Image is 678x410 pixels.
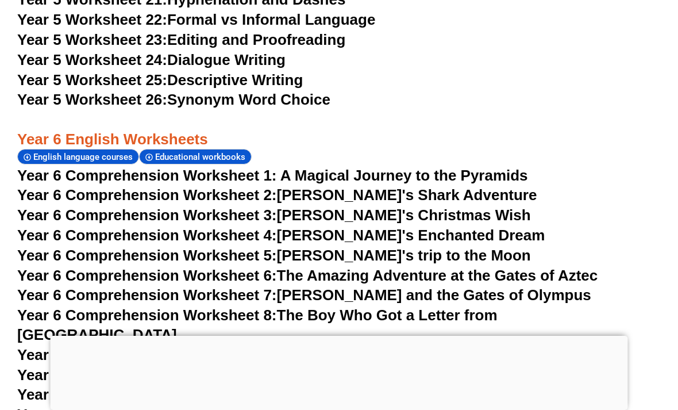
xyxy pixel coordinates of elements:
a: Year 6 Comprehension Worksheet 10:The Boy Who Became an Avenger [17,366,526,384]
div: English language courses [17,149,139,164]
a: Year 6 Comprehension Worksheet 2:[PERSON_NAME]'s Shark Adventure [17,186,537,204]
span: English language courses [33,152,136,162]
span: Year 6 Comprehension Worksheet 7: [17,286,277,304]
a: Year 6 Comprehension Worksheet 7:[PERSON_NAME] and the Gates of Olympus [17,286,591,304]
span: Year 6 Comprehension Worksheet 9: [17,346,277,363]
a: Year 6 Comprehension Worksheet 1: A Magical Journey to the Pyramids [17,167,528,184]
span: Year 5 Worksheet 23: [17,31,167,48]
span: Year 6 Comprehension Worksheet 5: [17,247,277,264]
span: Year 5 Worksheet 25: [17,71,167,89]
a: Year 6 Comprehension Worksheet 11:[PERSON_NAME]'s Dream Adventure [17,386,550,403]
iframe: Advertisement [51,336,628,407]
a: Year 6 Comprehension Worksheet 6:The Amazing Adventure at the Gates of Aztec [17,267,598,284]
div: Educational workbooks [139,149,252,164]
a: Year 6 Comprehension Worksheet 3:[PERSON_NAME]'s Christmas Wish [17,206,531,224]
a: Year 6 Comprehension Worksheet 9:The Amazing Dream of [PERSON_NAME] [17,346,567,363]
span: Year 6 Comprehension Worksheet 6: [17,267,277,284]
a: Year 5 Worksheet 22:Formal vs Informal Language [17,11,375,28]
a: Year 5 Worksheet 23:Editing and Proofreading [17,31,345,48]
a: Year 5 Worksheet 24:Dialogue Writing [17,51,286,68]
span: Year 6 Comprehension Worksheet 4: [17,227,277,244]
span: Year 6 Comprehension Worksheet 3: [17,206,277,224]
span: Educational workbooks [155,152,249,162]
span: Year 5 Worksheet 24: [17,51,167,68]
span: Year 5 Worksheet 26: [17,91,167,108]
iframe: Chat Widget [621,355,678,410]
a: Year 5 Worksheet 25:Descriptive Writing [17,71,303,89]
a: Year 6 Comprehension Worksheet 5:[PERSON_NAME]'s trip to the Moon [17,247,531,264]
span: Year 5 Worksheet 22: [17,11,167,28]
span: Year 6 Comprehension Worksheet 8: [17,306,277,324]
span: Year 6 Comprehension Worksheet 11: [17,386,285,403]
a: Year 5 Worksheet 26:Synonym Word Choice [17,91,330,108]
a: Year 6 Comprehension Worksheet 8:The Boy Who Got a Letter from [GEOGRAPHIC_DATA] [17,306,498,343]
a: Year 6 Comprehension Worksheet 4:[PERSON_NAME]'s Enchanted Dream [17,227,545,244]
span: Year 6 Comprehension Worksheet 2: [17,186,277,204]
h3: Year 6 English Worksheets [17,110,661,150]
span: Year 6 Comprehension Worksheet 10: [17,366,285,384]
